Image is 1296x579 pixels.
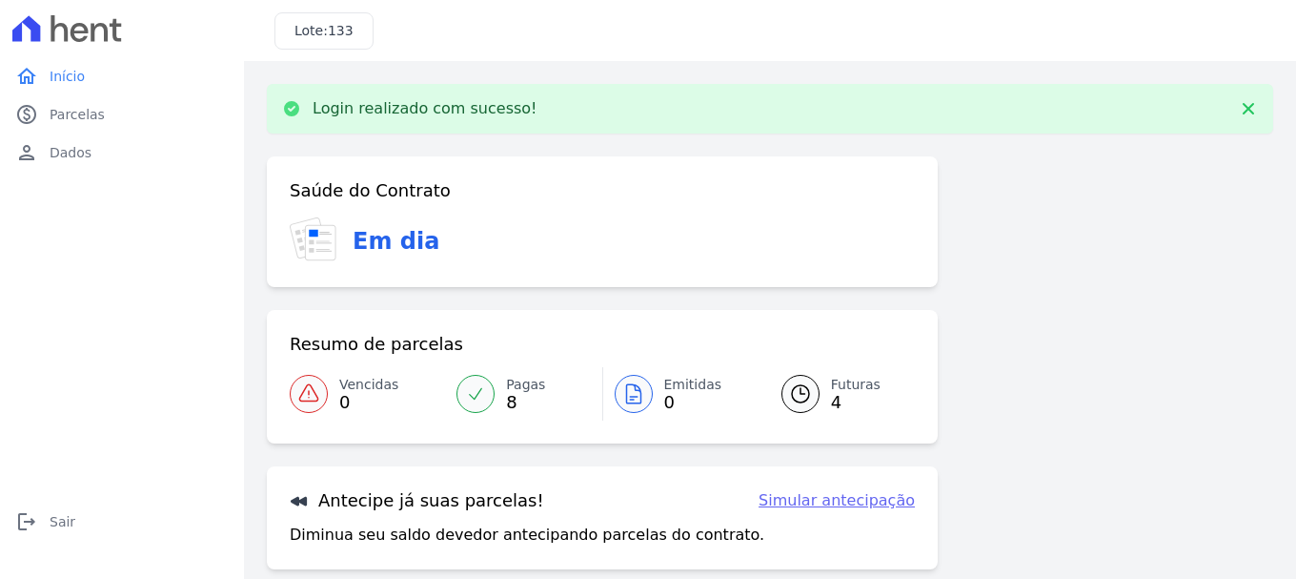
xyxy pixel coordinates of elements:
[15,510,38,533] i: logout
[506,395,545,410] span: 8
[15,141,38,164] i: person
[603,367,759,421] a: Emitidas 0
[290,367,445,421] a: Vencidas 0
[15,65,38,88] i: home
[353,224,439,258] h3: Em dia
[50,67,85,86] span: Início
[290,524,764,547] p: Diminua seu saldo devedor antecipando parcelas do contrato.
[831,375,881,395] span: Futuras
[328,23,354,38] span: 133
[15,103,38,126] i: paid
[664,375,722,395] span: Emitidas
[759,367,915,421] a: Futuras 4
[290,333,463,356] h3: Resumo de parcelas
[8,503,236,541] a: logoutSair
[50,512,75,531] span: Sair
[313,99,537,118] p: Login realizado com sucesso!
[759,489,915,512] a: Simular antecipação
[290,179,451,202] h3: Saúde do Contrato
[50,143,91,162] span: Dados
[8,57,236,95] a: homeInício
[339,395,398,410] span: 0
[8,134,236,172] a: personDados
[50,105,105,124] span: Parcelas
[294,21,354,41] h3: Lote:
[445,367,601,421] a: Pagas 8
[290,489,544,512] h3: Antecipe já suas parcelas!
[664,395,722,410] span: 0
[831,395,881,410] span: 4
[506,375,545,395] span: Pagas
[339,375,398,395] span: Vencidas
[8,95,236,134] a: paidParcelas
